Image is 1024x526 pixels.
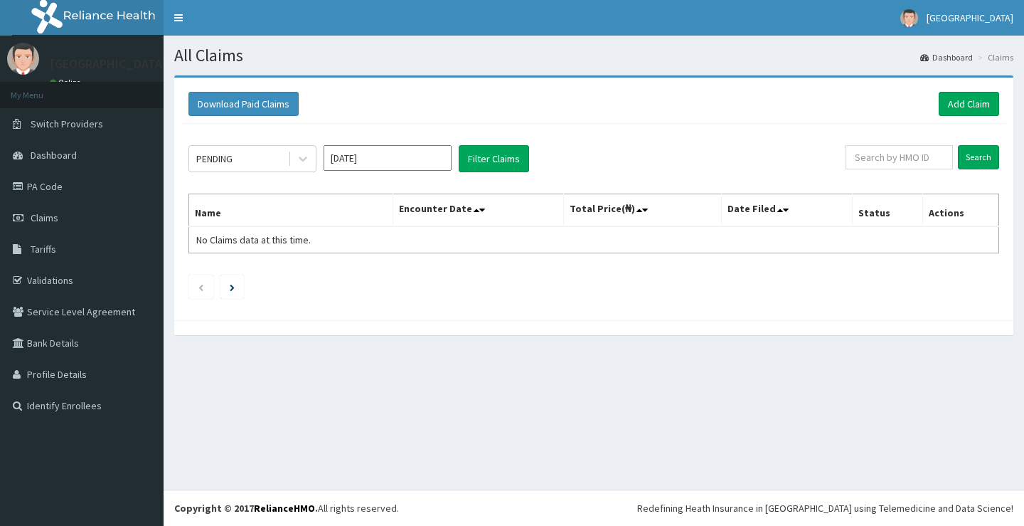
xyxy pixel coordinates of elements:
[852,194,922,227] th: Status
[174,46,1013,65] h1: All Claims
[974,51,1013,63] li: Claims
[198,280,204,293] a: Previous page
[920,51,973,63] a: Dashboard
[50,58,167,70] p: [GEOGRAPHIC_DATA]
[174,502,318,515] strong: Copyright © 2017 .
[922,194,998,227] th: Actions
[188,92,299,116] button: Download Paid Claims
[958,145,999,169] input: Search
[563,194,721,227] th: Total Price(₦)
[31,211,58,224] span: Claims
[324,145,452,171] input: Select Month and Year
[196,152,233,166] div: PENDING
[721,194,852,227] th: Date Filed
[637,501,1013,515] div: Redefining Heath Insurance in [GEOGRAPHIC_DATA] using Telemedicine and Data Science!
[900,9,918,27] img: User Image
[31,117,103,130] span: Switch Providers
[939,92,999,116] a: Add Claim
[230,280,235,293] a: Next page
[254,502,315,515] a: RelianceHMO
[7,43,39,75] img: User Image
[927,11,1013,24] span: [GEOGRAPHIC_DATA]
[196,233,311,246] span: No Claims data at this time.
[846,145,953,169] input: Search by HMO ID
[393,194,563,227] th: Encounter Date
[50,78,84,88] a: Online
[189,194,393,227] th: Name
[31,149,77,162] span: Dashboard
[31,243,56,256] span: Tariffs
[459,145,529,172] button: Filter Claims
[164,490,1024,526] footer: All rights reserved.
